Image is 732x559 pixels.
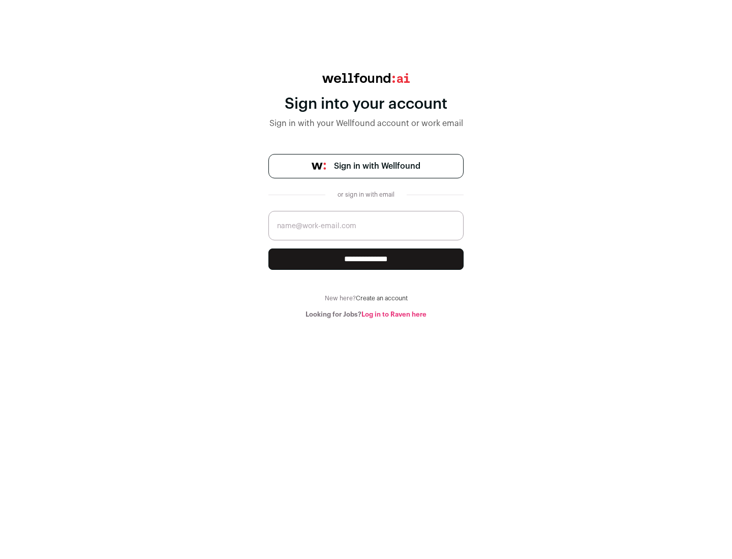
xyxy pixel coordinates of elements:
[356,295,408,301] a: Create an account
[268,117,464,130] div: Sign in with your Wellfound account or work email
[268,294,464,302] div: New here?
[268,211,464,240] input: name@work-email.com
[322,73,410,83] img: wellfound:ai
[268,95,464,113] div: Sign into your account
[334,160,420,172] span: Sign in with Wellfound
[333,191,399,199] div: or sign in with email
[268,154,464,178] a: Sign in with Wellfound
[268,310,464,319] div: Looking for Jobs?
[312,163,326,170] img: wellfound-symbol-flush-black-fb3c872781a75f747ccb3a119075da62bfe97bd399995f84a933054e44a575c4.png
[361,311,426,318] a: Log in to Raven here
